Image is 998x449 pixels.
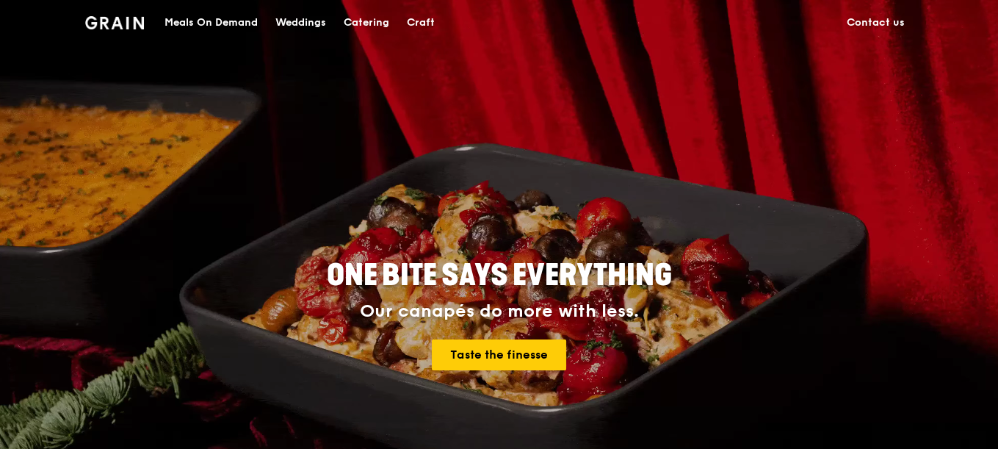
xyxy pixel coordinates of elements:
div: Meals On Demand [164,1,258,45]
a: Craft [398,1,444,45]
a: Catering [335,1,398,45]
div: Craft [407,1,435,45]
a: Weddings [267,1,335,45]
div: Catering [344,1,389,45]
img: Grain [85,16,145,29]
span: ONE BITE SAYS EVERYTHING [327,258,672,293]
div: Weddings [275,1,326,45]
a: Contact us [838,1,914,45]
div: Our canapés do more with less. [235,301,764,322]
a: Taste the finesse [432,340,566,370]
